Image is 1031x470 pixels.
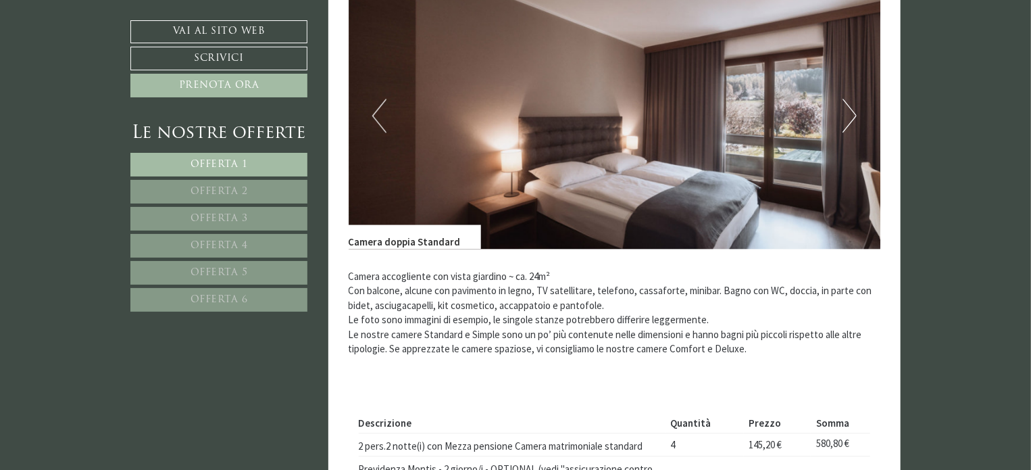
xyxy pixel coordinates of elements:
[349,269,881,356] p: Camera accogliente con vista giardino ~ ca. 24m² Con balcone, alcune con pavimento in legno, TV s...
[130,121,307,146] div: Le nostre offerte
[191,295,248,305] span: Offerta 6
[359,413,666,433] th: Descrizione
[130,20,307,43] a: Vai al sito web
[349,225,481,249] div: Camera doppia Standard
[843,99,857,133] button: Next
[130,47,307,70] a: Scrivici
[811,413,870,433] th: Somma
[10,36,186,74] div: Buon giorno, come possiamo aiutarla?
[665,413,744,433] th: Quantità
[191,160,248,170] span: Offerta 1
[749,438,782,451] span: 145,20 €
[459,356,533,380] button: Invia
[191,187,248,197] span: Offerta 2
[20,39,179,49] div: Montis – Active Nature Spa
[130,74,307,97] a: Prenota ora
[811,433,870,456] td: 580,80 €
[191,268,248,278] span: Offerta 5
[744,413,811,433] th: Prezzo
[191,241,248,251] span: Offerta 4
[20,63,179,72] small: 22:12
[191,214,248,224] span: Offerta 3
[241,10,291,32] div: lunedì
[372,99,386,133] button: Previous
[665,433,744,456] td: 4
[359,433,666,456] td: 2 pers.2 notte(i) con Mezza pensione Camera matrimoniale standard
